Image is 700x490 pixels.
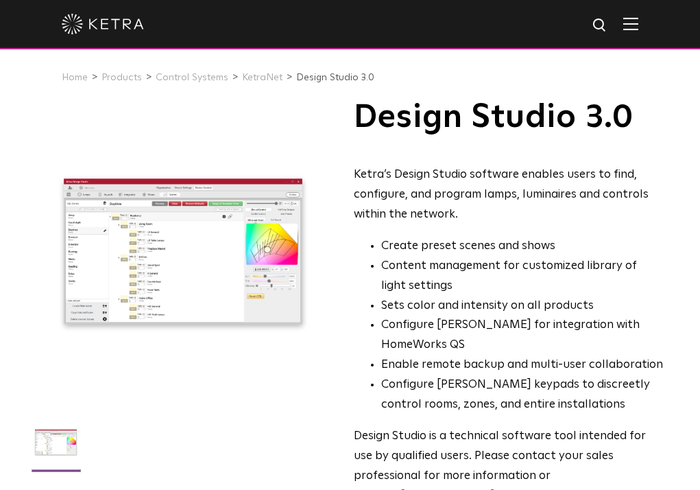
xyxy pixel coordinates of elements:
[381,237,664,257] li: Create preset scenes and shows
[62,14,144,34] img: ketra-logo-2019-white
[29,416,82,479] img: DS-2.0
[381,257,664,296] li: Content management for customized library of light settings
[156,73,228,82] a: Control Systems
[381,316,664,355] li: Configure [PERSON_NAME] for integration with HomeWorks QS
[381,355,664,375] li: Enable remote backup and multi-user collaboration
[354,165,664,225] div: Ketra’s Design Studio software enables users to find, configure, and program lamps, luminaires an...
[242,73,282,82] a: KetraNet
[381,375,664,415] li: Configure [PERSON_NAME] keypads to discreetly control rooms, zones, and entire installations
[62,73,88,82] a: Home
[381,296,664,316] li: Sets color and intensity on all products
[354,100,664,135] h1: Design Studio 3.0
[623,17,638,30] img: Hamburger%20Nav.svg
[592,17,609,34] img: search icon
[296,73,374,82] a: Design Studio 3.0
[101,73,142,82] a: Products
